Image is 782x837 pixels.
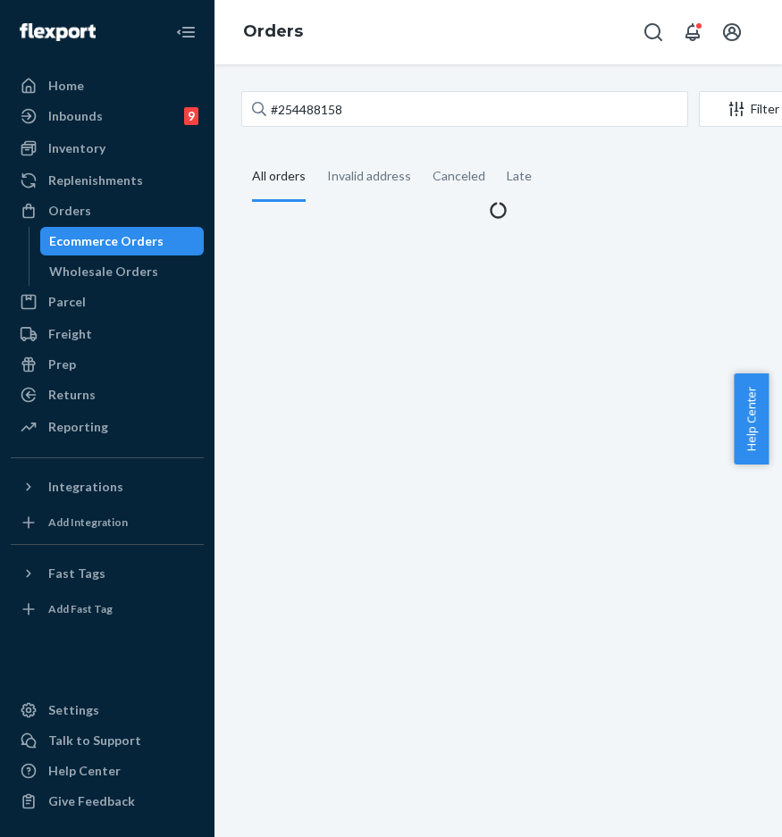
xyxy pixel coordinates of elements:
[48,386,96,404] div: Returns
[48,418,108,436] div: Reporting
[734,373,769,465] button: Help Center
[252,153,306,202] div: All orders
[48,356,76,373] div: Prep
[40,257,205,286] a: Wholesale Orders
[11,350,204,379] a: Prep
[11,508,204,537] a: Add Integration
[11,559,204,588] button: Fast Tags
[11,166,204,195] a: Replenishments
[48,172,143,189] div: Replenishments
[11,473,204,501] button: Integrations
[48,325,92,343] div: Freight
[11,595,204,624] a: Add Fast Tag
[11,288,204,316] a: Parcel
[48,107,103,125] div: Inbounds
[327,153,411,199] div: Invalid address
[184,107,198,125] div: 9
[168,14,204,50] button: Close Navigation
[40,227,205,255] a: Ecommerce Orders
[11,71,204,100] a: Home
[11,320,204,348] a: Freight
[48,565,105,582] div: Fast Tags
[433,153,485,199] div: Canceled
[11,696,204,724] a: Settings
[243,21,303,41] a: Orders
[48,293,86,311] div: Parcel
[48,792,135,810] div: Give Feedback
[11,102,204,130] a: Inbounds9
[11,381,204,409] a: Returns
[241,91,688,127] input: Search orders
[20,23,96,41] img: Flexport logo
[48,701,99,719] div: Settings
[49,263,158,280] div: Wholesale Orders
[11,787,204,816] button: Give Feedback
[48,139,105,157] div: Inventory
[11,413,204,441] a: Reporting
[11,757,204,785] a: Help Center
[48,762,121,780] div: Help Center
[48,601,113,616] div: Add Fast Tag
[714,14,750,50] button: Open account menu
[507,153,532,199] div: Late
[11,197,204,225] a: Orders
[48,478,123,496] div: Integrations
[48,202,91,220] div: Orders
[675,14,711,50] button: Open notifications
[229,6,317,58] ol: breadcrumbs
[49,232,164,250] div: Ecommerce Orders
[48,732,141,749] div: Talk to Support
[11,726,204,755] a: Talk to Support
[48,77,84,95] div: Home
[11,134,204,163] a: Inventory
[48,515,128,530] div: Add Integration
[635,14,671,50] button: Open Search Box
